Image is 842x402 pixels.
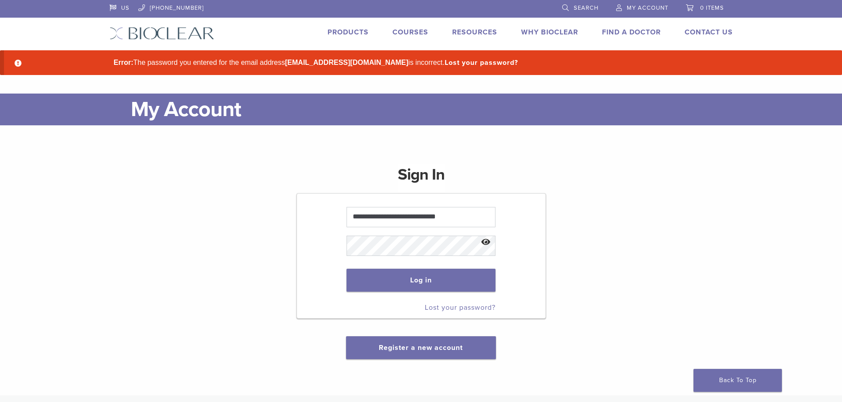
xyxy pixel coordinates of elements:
a: Lost your password? [425,303,495,312]
strong: [EMAIL_ADDRESS][DOMAIN_NAME] [285,59,408,66]
a: Why Bioclear [521,28,578,37]
a: Register a new account [379,343,463,352]
button: Log in [347,269,495,292]
span: 0 items [700,4,724,11]
button: Register a new account [346,336,495,359]
a: Resources [452,28,497,37]
img: Bioclear [110,27,214,40]
a: Find A Doctor [602,28,661,37]
a: Courses [392,28,428,37]
span: My Account [627,4,668,11]
a: Back To Top [693,369,782,392]
li: The password you entered for the email address is incorrect. [110,57,747,68]
h1: My Account [131,94,733,125]
strong: Error: [114,59,133,66]
span: Search [574,4,598,11]
a: Lost your password? [445,58,518,67]
a: Products [328,28,369,37]
h1: Sign In [398,164,445,192]
button: Show password [476,231,495,254]
a: Contact Us [685,28,733,37]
